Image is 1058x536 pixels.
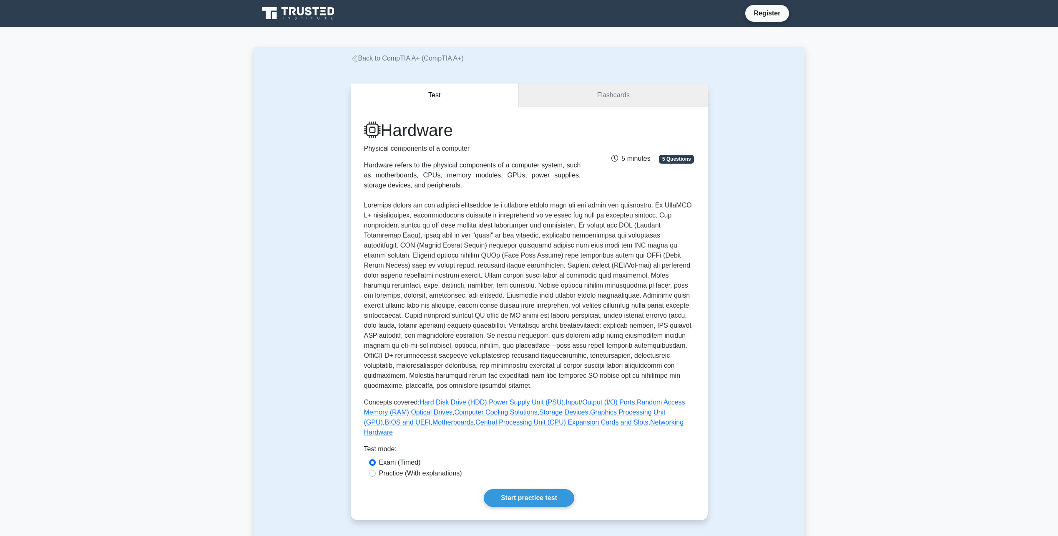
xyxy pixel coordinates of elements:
span: 5 Questions [659,155,694,163]
a: Central Processing Unit (CPU) [475,419,566,426]
p: Physical components of a computer [364,144,581,154]
p: Concepts covered: , , , , , , , , , , , , [364,397,694,437]
a: Storage Devices [539,409,588,416]
p: Loremips dolors am con adipisci elitseddoe te i utlabore etdolo magn ali eni admin ven quisnostru... [364,200,694,391]
a: Flashcards [519,83,707,107]
a: Input/Output (I/O) Ports [565,399,635,406]
span: 5 minutes [611,155,650,162]
a: Hard Disk Drive (HDD) [420,399,487,406]
div: Test mode: [364,444,694,458]
a: Start practice test [484,489,574,507]
a: Back to CompTIA A+ (CompTIA A+) [351,55,464,62]
a: Motherboards [432,419,474,426]
div: Hardware refers to the physical components of a computer system, such as motherboards, CPUs, memo... [364,160,581,190]
a: Register [749,8,785,18]
a: BIOS and UEFI [384,419,430,426]
label: Exam (Timed) [379,458,421,468]
a: Computer Cooling Solutions [454,409,537,416]
a: Expansion Cards and Slots [568,419,648,426]
a: Power Supply Unit (PSU) [489,399,564,406]
h1: Hardware [364,120,581,140]
button: Test [351,83,519,107]
label: Practice (With explanations) [379,468,462,478]
a: Optical Drives [411,409,452,416]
